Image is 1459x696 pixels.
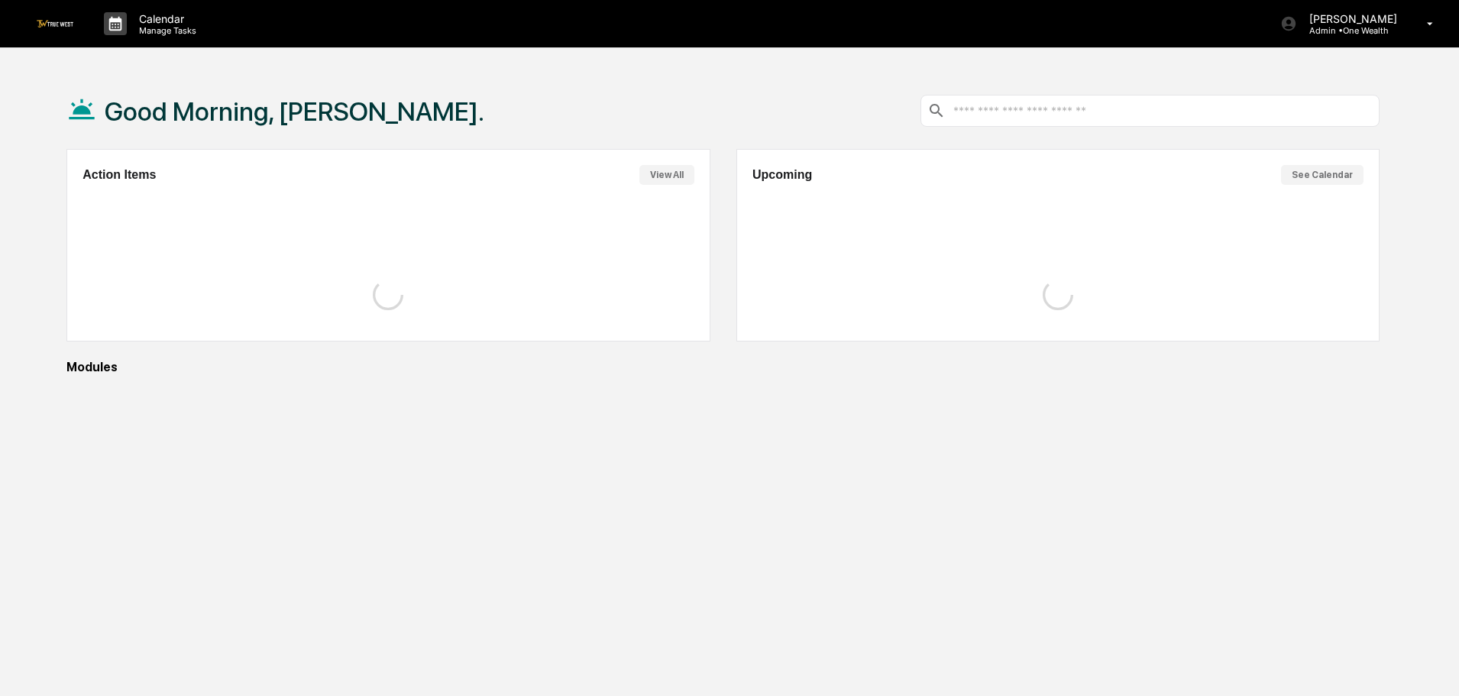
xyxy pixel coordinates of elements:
[639,165,694,185] button: View All
[127,12,204,25] p: Calendar
[66,360,1380,374] div: Modules
[37,20,73,27] img: logo
[752,168,812,182] h2: Upcoming
[1281,165,1364,185] button: See Calendar
[82,168,156,182] h2: Action Items
[1297,12,1405,25] p: [PERSON_NAME]
[1297,25,1405,36] p: Admin • One Wealth
[127,25,204,36] p: Manage Tasks
[105,96,484,127] h1: Good Morning, [PERSON_NAME].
